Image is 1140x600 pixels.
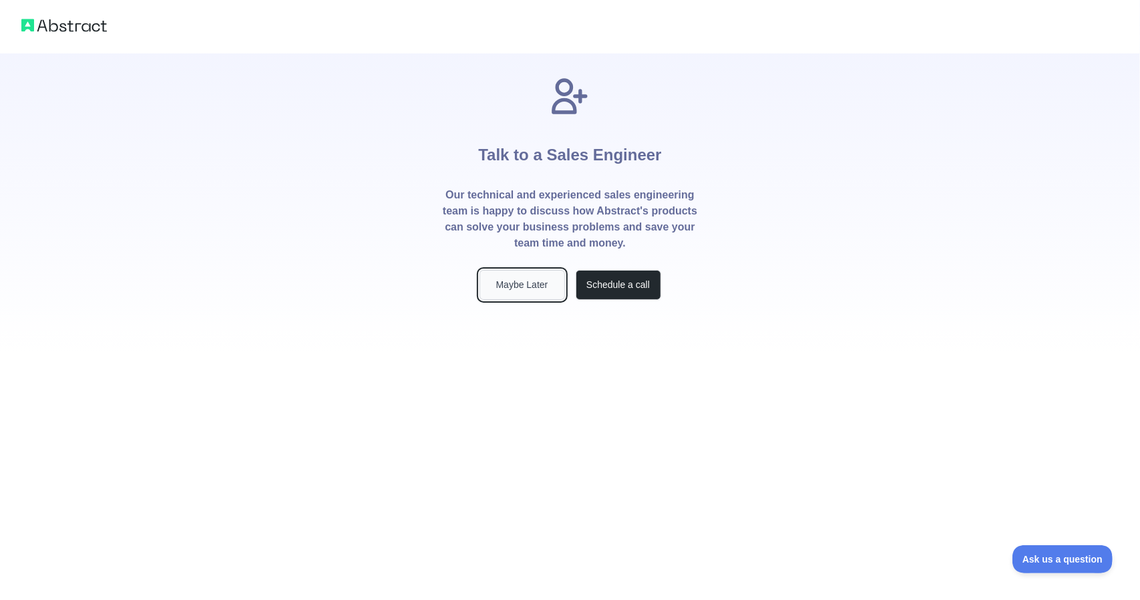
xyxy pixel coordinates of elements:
[21,16,107,35] img: Abstract logo
[1012,545,1113,573] iframe: Toggle Customer Support
[478,118,661,187] h1: Talk to a Sales Engineer
[442,187,699,251] p: Our technical and experienced sales engineering team is happy to discuss how Abstract's products ...
[576,270,661,300] button: Schedule a call
[480,270,565,300] button: Maybe Later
